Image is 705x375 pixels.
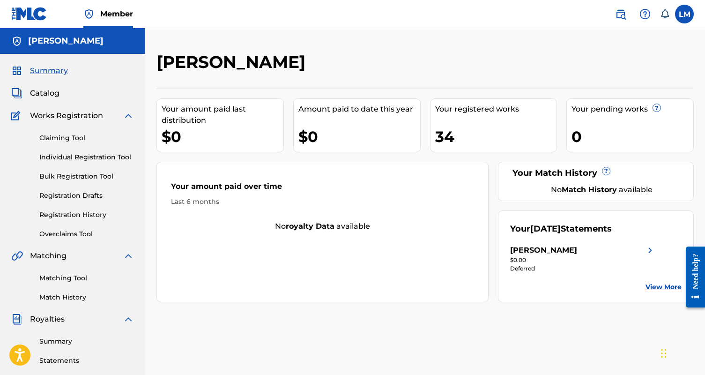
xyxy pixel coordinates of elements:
[298,104,420,115] div: Amount paid to date this year
[636,5,654,23] div: Help
[162,126,283,147] div: $0
[510,245,656,273] a: [PERSON_NAME]right chevron icon$0.00Deferred
[571,126,693,147] div: 0
[39,152,134,162] a: Individual Registration Tool
[11,36,22,47] img: Accounts
[39,210,134,220] a: Registration History
[645,245,656,256] img: right chevron icon
[30,110,103,121] span: Works Registration
[530,224,561,234] span: [DATE]
[39,133,134,143] a: Claiming Tool
[602,167,610,175] span: ?
[435,126,557,147] div: 34
[39,292,134,302] a: Match History
[615,8,626,20] img: search
[298,126,420,147] div: $0
[661,339,667,367] div: Arrastar
[675,5,694,23] div: User Menu
[660,9,669,19] div: Notifications
[11,65,22,76] img: Summary
[510,256,656,264] div: $0.00
[510,223,612,235] div: Your Statements
[171,181,474,197] div: Your amount paid over time
[679,240,705,315] iframe: Resource Center
[653,104,660,112] span: ?
[11,7,47,21] img: MLC Logo
[639,8,651,20] img: help
[11,314,22,325] img: Royalties
[522,184,682,195] div: No available
[571,104,693,115] div: Your pending works
[30,65,68,76] span: Summary
[11,250,23,262] img: Matching
[162,104,283,126] div: Your amount paid last distribution
[123,110,134,121] img: expand
[510,245,577,256] div: [PERSON_NAME]
[39,229,134,239] a: Overclaims Tool
[286,222,334,231] strong: royalty data
[11,88,59,99] a: CatalogCatalog
[30,88,59,99] span: Catalog
[510,167,682,180] div: Your Match History
[30,314,65,325] span: Royalties
[11,65,68,76] a: SummarySummary
[156,52,310,73] h2: [PERSON_NAME]
[11,88,22,99] img: Catalog
[11,110,23,121] img: Works Registration
[658,330,705,375] div: Widget de chat
[39,337,134,346] a: Summary
[646,282,682,292] a: View More
[611,5,630,23] a: Public Search
[83,8,95,20] img: Top Rightsholder
[157,221,488,232] div: No available
[39,172,134,181] a: Bulk Registration Tool
[658,330,705,375] iframe: Chat Widget
[100,8,133,19] span: Member
[435,104,557,115] div: Your registered works
[171,197,474,207] div: Last 6 months
[510,264,656,273] div: Deferred
[39,273,134,283] a: Matching Tool
[30,250,67,262] span: Matching
[28,36,104,46] h5: LORENZO SPADONI
[39,191,134,201] a: Registration Drafts
[123,314,134,325] img: expand
[562,185,617,194] strong: Match History
[39,356,134,366] a: Statements
[123,250,134,262] img: expand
